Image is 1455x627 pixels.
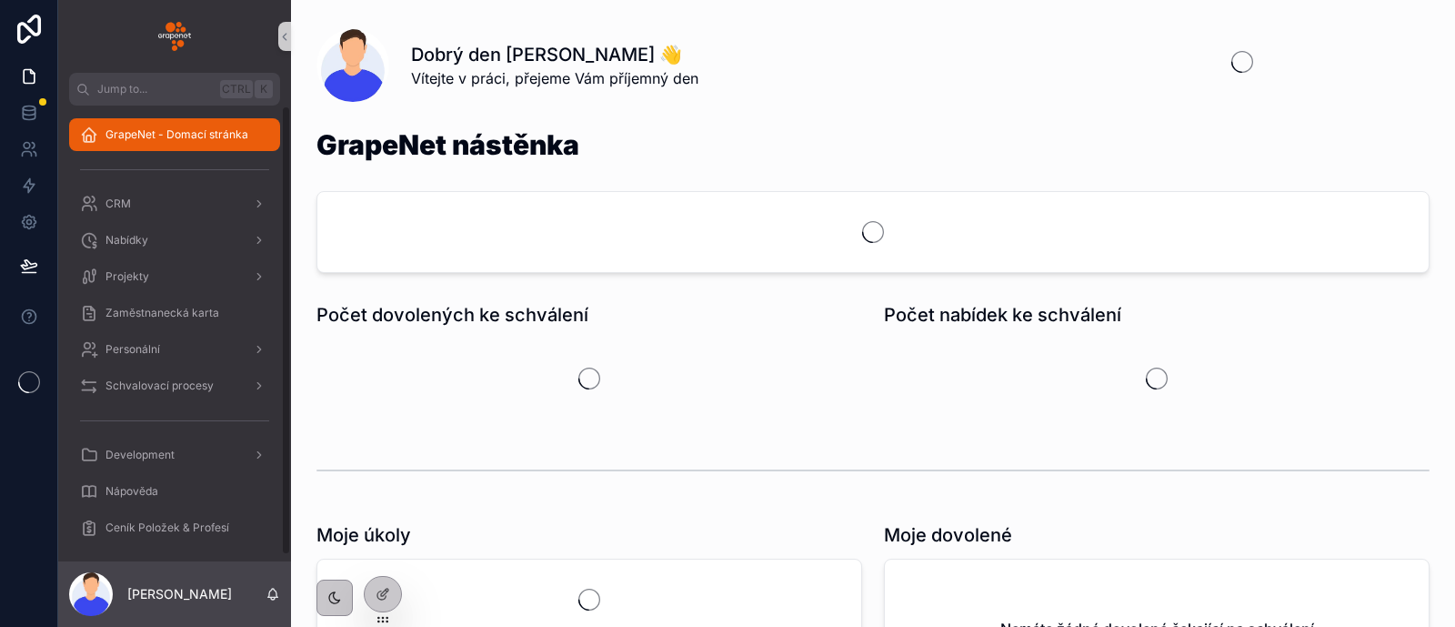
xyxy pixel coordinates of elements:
[69,439,280,471] a: Development
[158,22,191,51] img: App logo
[316,131,579,158] h1: GrapeNet nástěnka
[69,297,280,329] a: Zaměstnanecká karta
[105,233,148,248] span: Nabídky
[105,484,158,499] span: Nápověda
[69,187,280,220] a: CRM
[105,269,149,284] span: Projekty
[97,82,213,96] span: Jump to...
[105,197,131,211] span: CRM
[105,306,219,320] span: Zaměstnanecká karta
[127,585,232,603] p: [PERSON_NAME]
[105,379,214,393] span: Schvalovací procesy
[69,511,280,544] a: Ceník Položek & Profesí
[316,522,411,548] h1: Moje úkoly
[884,302,1121,328] h1: Počet nabídek ke schválení
[105,342,160,357] span: Personální
[69,224,280,257] a: Nabídky
[256,82,271,96] span: K
[58,106,291,561] div: scrollable content
[105,521,229,535] span: Ceník Položek & Profesí
[105,448,175,462] span: Development
[69,73,280,106] button: Jump to...CtrlK
[69,475,280,508] a: Nápověda
[411,42,698,67] h1: Dobrý den [PERSON_NAME] 👋
[105,127,248,142] span: GrapeNet - Domací stránka
[411,67,698,89] span: Vítejte v práci, přejeme Vám příjemný den
[69,369,280,402] a: Schvalovací procesy
[69,333,280,366] a: Personální
[69,118,280,151] a: GrapeNet - Domací stránka
[884,522,1012,548] h1: Moje dovolené
[220,80,253,98] span: Ctrl
[316,302,588,328] h1: Počet dovolených ke schválení
[69,260,280,293] a: Projekty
